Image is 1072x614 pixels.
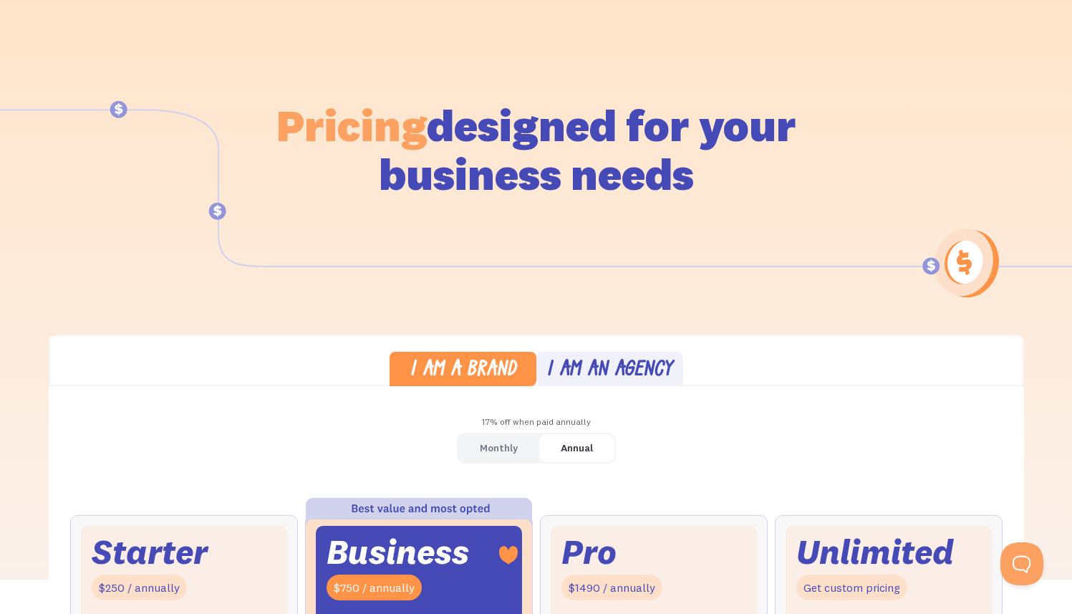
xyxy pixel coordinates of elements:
div: $250 / annually [92,575,187,601]
div: Pro [561,537,617,567]
span: Pricing [276,97,427,153]
div: Get custom pricing [796,575,907,601]
div: $750 / annually [327,575,422,601]
div: I am an agency [546,360,672,381]
div: Annual [561,438,593,459]
div: Monthly [480,438,518,459]
div: 17% off when paid annually [49,412,1024,433]
iframe: Toggle Customer Support [1000,542,1043,585]
h1: designed for your business needs [276,101,797,198]
div: Business [327,537,469,567]
div: Starter [92,537,208,567]
div: I am a brand [410,360,516,381]
div: Unlimited [796,537,954,567]
div: $1490 / annually [561,575,662,601]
